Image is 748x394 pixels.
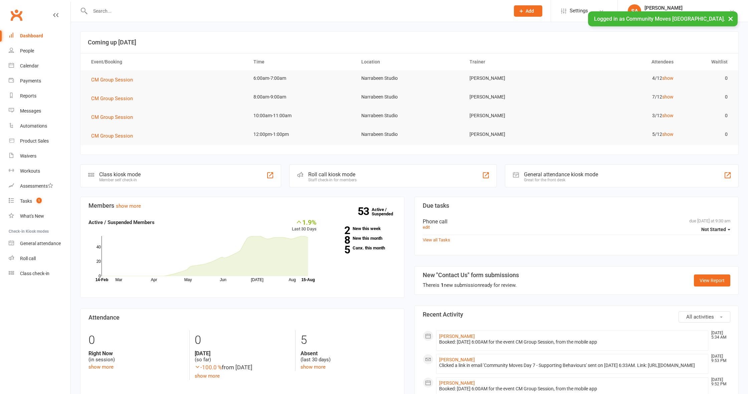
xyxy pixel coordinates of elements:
[9,134,70,149] a: Product Sales
[327,226,396,231] a: 2New this week
[628,4,641,18] div: SA
[9,266,70,281] a: Class kiosk mode
[594,16,725,22] span: Logged in as Community Moves [GEOGRAPHIC_DATA].
[91,132,138,140] button: CM Group Session
[686,314,714,320] span: All activities
[20,63,39,68] div: Calendar
[88,314,396,321] h3: Attendance
[708,354,730,363] time: [DATE] 9:53 PM
[327,245,350,255] strong: 5
[708,378,730,386] time: [DATE] 9:52 PM
[91,114,133,120] span: CM Group Session
[247,53,356,70] th: Time
[20,108,41,114] div: Messages
[20,198,32,204] div: Tasks
[680,70,734,86] td: 0
[20,93,36,98] div: Reports
[423,237,450,242] a: View all Tasks
[247,89,356,105] td: 8:00am-9:00am
[20,183,53,189] div: Assessments
[680,108,734,124] td: 0
[20,48,34,53] div: People
[301,364,326,370] a: show more
[694,274,730,286] a: View Report
[308,178,357,182] div: Staff check-in for members
[372,202,401,221] a: 53Active / Suspended
[88,350,184,363] div: (in session)
[463,70,572,86] td: [PERSON_NAME]
[292,218,317,226] div: 1.9%
[355,108,463,124] td: Narrabeen Studio
[571,53,680,70] th: Attendees
[680,127,734,142] td: 0
[247,70,356,86] td: 6:00am-7:00am
[9,119,70,134] a: Automations
[88,6,505,16] input: Search...
[195,363,290,372] div: from [DATE]
[9,149,70,164] a: Waivers
[9,88,70,104] a: Reports
[327,225,350,235] strong: 2
[571,89,680,105] td: 7/12
[679,311,730,323] button: All activities
[662,132,674,137] a: show
[292,218,317,233] div: Last 30 Days
[91,95,133,102] span: CM Group Session
[662,75,674,81] a: show
[439,339,705,345] div: Booked: [DATE] 6:00AM for the event CM Group Session, from the mobile app
[9,236,70,251] a: General attendance kiosk mode
[514,5,542,17] button: Add
[524,178,598,182] div: Great for the front desk
[9,73,70,88] a: Payments
[463,108,572,124] td: [PERSON_NAME]
[439,363,705,368] div: Clicked a link in email 'Community Moves Day 7 - Supporting Behaviours' sent on [DATE] 6:33AM. Li...
[9,28,70,43] a: Dashboard
[526,8,534,14] span: Add
[91,113,138,121] button: CM Group Session
[20,256,36,261] div: Roll call
[247,108,356,124] td: 10:00am-11:00am
[301,330,396,350] div: 5
[355,70,463,86] td: Narrabeen Studio
[9,164,70,179] a: Workouts
[20,33,43,38] div: Dashboard
[20,241,61,246] div: General attendance
[20,271,49,276] div: Class check-in
[88,364,114,370] a: show more
[327,236,396,240] a: 8New this month
[301,350,396,357] strong: Absent
[9,179,70,194] a: Assessments
[439,334,475,339] a: [PERSON_NAME]
[463,127,572,142] td: [PERSON_NAME]
[9,251,70,266] a: Roll call
[9,104,70,119] a: Messages
[247,127,356,142] td: 12:00pm-1:00pm
[439,380,475,386] a: [PERSON_NAME]
[20,213,44,219] div: What's New
[644,11,729,17] div: Community Moves [GEOGRAPHIC_DATA]
[195,330,290,350] div: 0
[91,77,133,83] span: CM Group Session
[644,5,729,11] div: [PERSON_NAME]
[439,386,705,392] div: Booked: [DATE] 6:00AM for the event CM Group Session, from the mobile app
[91,133,133,139] span: CM Group Session
[9,194,70,209] a: Tasks 1
[571,127,680,142] td: 5/12
[195,373,220,379] a: show more
[99,178,141,182] div: Member self check-in
[441,282,444,288] strong: 1
[423,272,519,278] h3: New "Contact Us" form submissions
[88,350,184,357] strong: Right Now
[571,108,680,124] td: 3/12
[116,203,141,209] a: show more
[20,78,41,83] div: Payments
[680,53,734,70] th: Waitlist
[91,94,138,103] button: CM Group Session
[85,53,247,70] th: Event/Booking
[88,219,155,225] strong: Active / Suspended Members
[524,171,598,178] div: General attendance kiosk mode
[680,89,734,105] td: 0
[701,227,726,232] span: Not Started
[327,246,396,250] a: 5Canx. this month
[423,202,730,209] h3: Due tasks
